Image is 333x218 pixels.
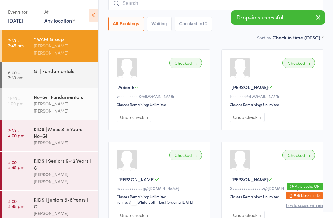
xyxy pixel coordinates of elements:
button: Auto-cycle: ON [287,183,323,190]
span: Aiden B [118,84,134,90]
a: 6:00 -7:30 amGi | Fundamentals [2,62,98,88]
div: At [44,7,75,17]
div: Any location [44,17,75,24]
time: 3:30 - 4:00 pm [8,128,24,138]
div: G••••••••••••••••z@[DOMAIN_NAME] [230,186,317,191]
a: 2:30 -3:45 amYWAM Group[PERSON_NAME] [PERSON_NAME] [2,30,98,62]
div: Classes Remaining: Unlimited [230,102,317,107]
span: / White Belt – Last Grading [DATE] [129,199,193,204]
div: 10 [202,21,207,26]
div: Classes Remaining: Unlimited [117,102,204,107]
div: Check in time (DESC) [273,34,323,41]
div: Checked in [282,150,315,160]
button: Checked in10 [175,17,212,31]
div: Jiu Jitsu [117,199,128,204]
a: 4:00 -4:45 pmKIDS | Seniors 9-12 Years | Gi[PERSON_NAME] [PERSON_NAME] [2,152,98,190]
div: J••••••••i@[DOMAIN_NAME] [230,93,317,99]
div: KIDS | Minis 3-5 Years | No-Gi [34,125,93,139]
div: Checked in [282,58,315,68]
button: Undo checkin [230,113,265,122]
button: Waiting [147,17,172,31]
label: Sort by [257,35,271,41]
a: 11:30 -1:00 pmNo-Gi | Fundamentals[PERSON_NAME] [PERSON_NAME] [2,88,98,120]
div: [PERSON_NAME] [PERSON_NAME] [34,171,93,185]
span: [PERSON_NAME] [118,176,155,183]
button: Undo checkin [117,113,151,122]
time: 2:30 - 3:45 am [8,38,24,48]
span: [PERSON_NAME] [232,176,268,183]
a: [DATE] [8,17,23,24]
div: KIDS | Juniors 5-8 Years | Gi [34,196,93,210]
div: Checked in [169,58,202,68]
div: Gi | Fundamentals [34,68,93,74]
div: [PERSON_NAME] [PERSON_NAME] [34,100,93,114]
div: a•••••••••••••g@[DOMAIN_NAME] [117,186,204,191]
div: Drop-in successful. [231,10,325,25]
time: 4:00 - 4:45 pm [8,160,24,170]
div: Classes Remaining: Unlimited [230,194,317,199]
div: No-Gi | Fundamentals [34,93,93,100]
button: how to secure with pin [286,204,323,208]
div: Events for [8,7,38,17]
div: [PERSON_NAME] [PERSON_NAME] [34,42,93,56]
div: Checked in [169,150,202,160]
div: [PERSON_NAME] [34,139,93,146]
span: [PERSON_NAME] [232,84,268,90]
div: [PERSON_NAME] [34,210,93,217]
time: 6:00 - 7:30 am [8,70,23,80]
time: 11:30 - 1:00 pm [8,96,23,106]
button: Exit kiosk mode [286,192,323,199]
div: YWAM Group [34,35,93,42]
div: Classes Remaining: Unlimited [117,194,204,199]
div: KIDS | Seniors 9-12 Years | Gi [34,157,93,171]
a: 3:30 -4:00 pmKIDS | Minis 3-5 Years | No-Gi[PERSON_NAME] [2,120,98,151]
button: All Bookings [108,17,144,31]
time: 4:00 - 4:45 pm [8,199,24,208]
div: b•••••••••••0@[DOMAIN_NAME] [117,93,204,99]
